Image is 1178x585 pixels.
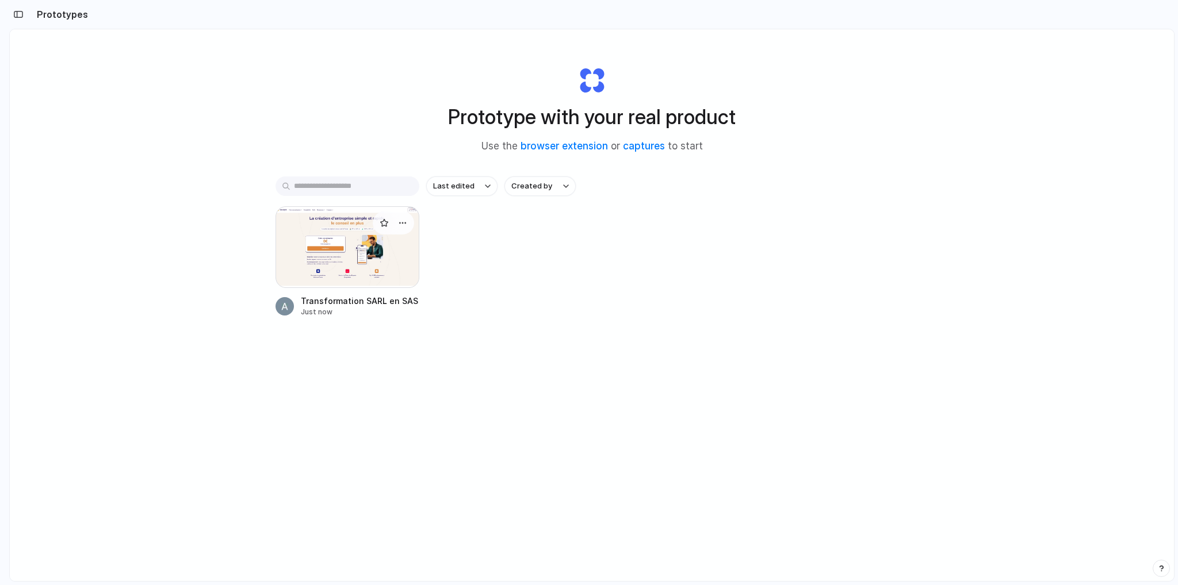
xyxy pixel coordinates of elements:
[32,7,88,21] h2: Prototypes
[504,176,576,196] button: Created by
[301,295,419,307] span: Transformation SARL en SAS
[511,180,552,192] span: Created by
[521,140,608,152] a: browser extension
[448,102,736,132] h1: Prototype with your real product
[301,307,419,317] div: Just now
[481,139,703,154] span: Use the or to start
[623,140,665,152] a: captures
[276,206,419,317] a: Transformation SARL en SASTransformation SARL en SASJust now
[433,180,475,192] span: Last edited
[426,176,498,196] button: Last edited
